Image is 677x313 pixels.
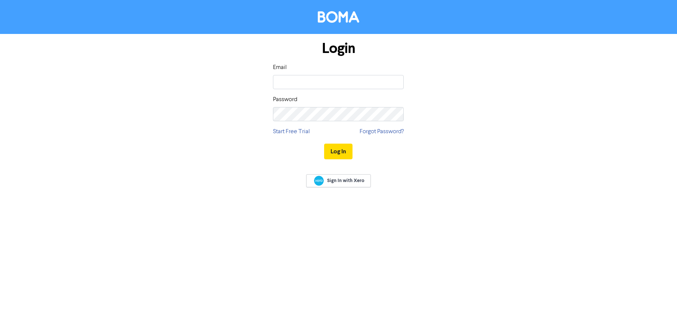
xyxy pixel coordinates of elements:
[327,177,364,184] span: Sign In with Xero
[318,11,359,23] img: BOMA Logo
[314,176,324,186] img: Xero logo
[306,174,370,187] a: Sign In with Xero
[273,127,310,136] a: Start Free Trial
[273,40,404,57] h1: Login
[273,95,297,104] label: Password
[324,144,353,159] button: Log In
[273,63,287,72] label: Email
[360,127,404,136] a: Forgot Password?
